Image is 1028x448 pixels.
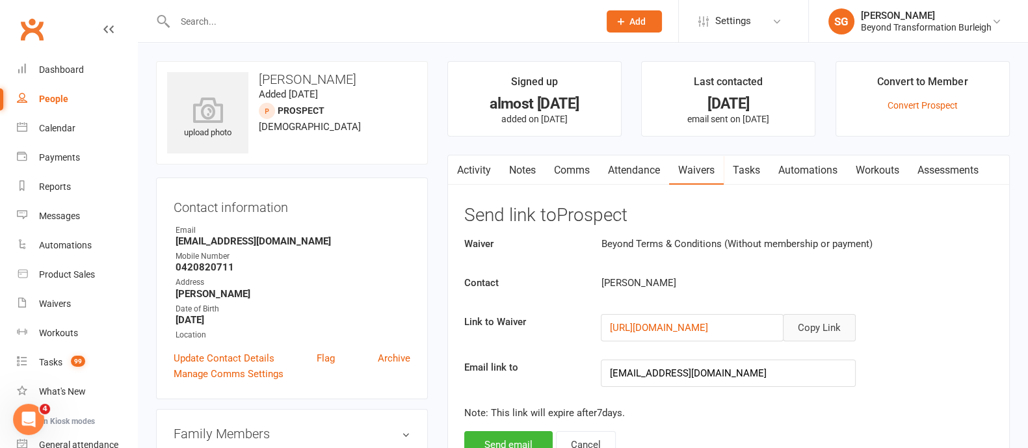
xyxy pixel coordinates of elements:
a: Calendar [17,114,137,143]
p: added on [DATE] [460,114,609,124]
div: SG [828,8,854,34]
label: Waiver [455,236,592,252]
div: Product Sales [39,269,95,280]
label: Link to Waiver [455,314,592,330]
div: Reports [39,181,71,192]
div: [PERSON_NAME] [591,275,911,291]
a: Manage Comms Settings [174,366,283,382]
a: Flag [317,350,335,366]
div: Mobile Number [176,250,410,263]
div: Convert to Member [877,73,968,97]
a: Workouts [847,155,908,185]
span: Add [629,16,646,27]
a: Clubworx [16,13,48,46]
div: People [39,94,68,104]
span: Settings [715,7,751,36]
snap: prospect [278,105,324,116]
strong: [DATE] [176,314,410,326]
a: [URL][DOMAIN_NAME] [609,322,707,334]
a: Tasks [724,155,769,185]
label: Contact [455,275,592,291]
div: almost [DATE] [460,97,609,111]
h3: Contact information [174,195,410,215]
strong: 0420820711 [176,261,410,273]
a: Convert Prospect [888,100,958,111]
time: Added [DATE] [259,88,318,100]
div: Last contacted [694,73,763,97]
a: Archive [378,350,410,366]
div: Payments [39,152,80,163]
div: Signed up [511,73,558,97]
h3: [PERSON_NAME] [167,72,417,86]
div: Dashboard [39,64,84,75]
div: Email [176,224,410,237]
a: Waivers [17,289,137,319]
a: What's New [17,377,137,406]
div: What's New [39,386,86,397]
p: Note: This link will expire after 7 days. [464,405,993,421]
a: Waivers [669,155,724,185]
div: Automations [39,240,92,250]
div: [DATE] [653,97,803,111]
span: [DEMOGRAPHIC_DATA] [259,121,361,133]
div: Tasks [39,357,62,367]
div: Address [176,276,410,289]
a: Comms [545,155,599,185]
div: Workouts [39,328,78,338]
h3: Send link to Prospect [464,205,993,226]
a: Workouts [17,319,137,348]
a: Product Sales [17,260,137,289]
div: Location [176,329,410,341]
label: Email link to [455,360,592,375]
div: Beyond Terms & Conditions (Without membership or payment) [591,236,911,252]
input: Search... [171,12,590,31]
a: Activity [448,155,500,185]
strong: [EMAIL_ADDRESS][DOMAIN_NAME] [176,235,410,247]
h3: Family Members [174,427,410,441]
a: Attendance [599,155,669,185]
div: Calendar [39,123,75,133]
div: [PERSON_NAME] [861,10,992,21]
a: Automations [17,231,137,260]
a: Tasks 99 [17,348,137,377]
div: Waivers [39,298,71,309]
a: Automations [769,155,847,185]
div: Date of Birth [176,303,410,315]
div: Beyond Transformation Burleigh [861,21,992,33]
div: upload photo [167,97,248,140]
strong: [PERSON_NAME] [176,288,410,300]
button: Copy Link [783,314,856,341]
a: Messages [17,202,137,231]
a: People [17,85,137,114]
p: email sent on [DATE] [653,114,803,124]
a: Reports [17,172,137,202]
div: Messages [39,211,80,221]
a: Assessments [908,155,988,185]
span: 99 [71,356,85,367]
a: Update Contact Details [174,350,274,366]
span: 4 [40,404,50,414]
a: Payments [17,143,137,172]
a: Dashboard [17,55,137,85]
button: Add [607,10,662,33]
a: Notes [500,155,545,185]
iframe: Intercom live chat [13,404,44,435]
